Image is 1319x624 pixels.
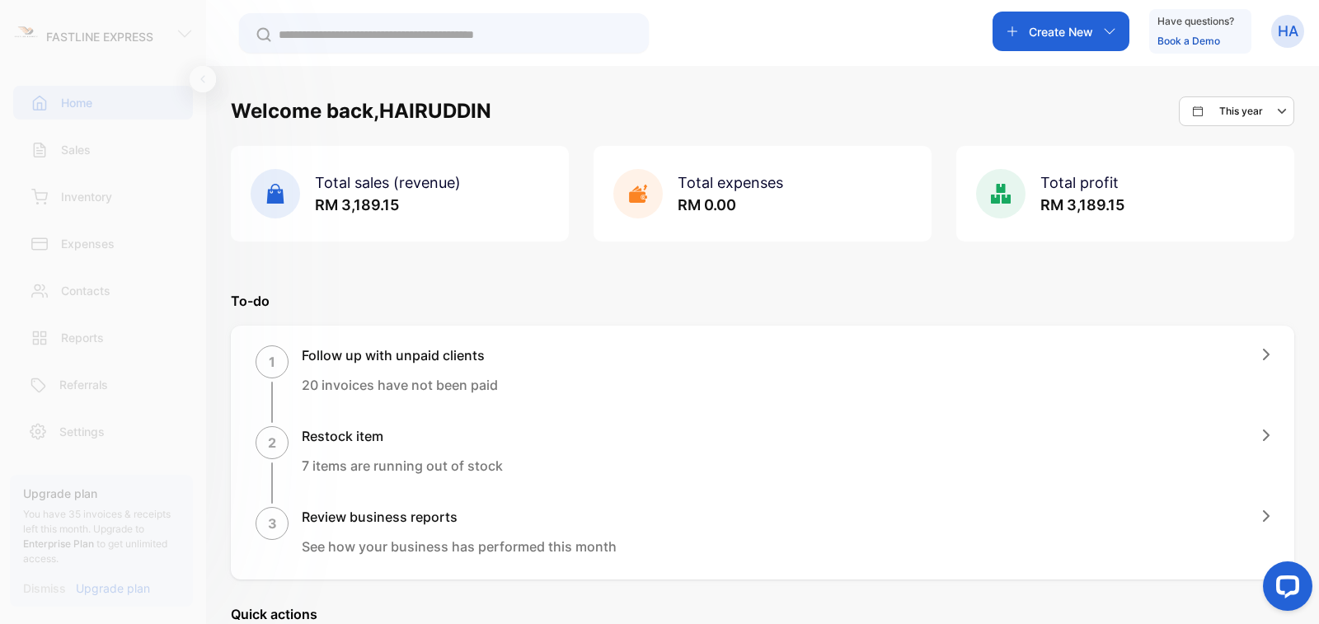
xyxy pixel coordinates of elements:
p: Create New [1029,23,1093,40]
h1: Review business reports [302,507,617,527]
p: Settings [59,423,105,440]
span: Total profit [1040,174,1119,191]
p: Upgrade plan [76,579,150,597]
p: You have 35 invoices & receipts left this month. [23,507,180,566]
p: 20 invoices have not been paid [302,375,498,395]
a: Book a Demo [1157,35,1220,47]
img: logo [13,21,38,46]
p: HA [1278,21,1298,42]
p: Quick actions [231,604,1294,624]
span: Total sales (revenue) [315,174,461,191]
h1: Restock item [302,426,503,446]
span: RM 0.00 [678,196,736,213]
iframe: LiveChat chat widget [1250,555,1319,624]
h1: Welcome back, HAIRUDDIN [231,96,491,126]
p: Home [61,94,92,111]
a: Upgrade plan [66,579,150,597]
span: Enterprise Plan [23,537,94,550]
p: To-do [231,291,1294,311]
span: RM 3,189.15 [1040,196,1124,213]
span: RM 3,189.15 [315,196,399,213]
p: 3 [268,514,277,533]
p: FASTLINE EXPRESS [46,28,153,45]
p: Inventory [61,188,112,205]
button: HA [1271,12,1304,51]
p: See how your business has performed this month [302,537,617,556]
p: 7 items are running out of stock [302,456,503,476]
p: Reports [61,329,104,346]
p: Upgrade plan [23,485,180,502]
p: Referrals [59,376,108,393]
p: Sales [61,141,91,158]
p: This year [1219,104,1263,119]
p: 1 [269,352,275,372]
span: Upgrade to to get unlimited access. [23,523,167,565]
p: 2 [268,433,276,453]
p: Contacts [61,282,110,299]
p: Have questions? [1157,13,1234,30]
button: This year [1179,96,1294,126]
p: Expenses [61,235,115,252]
button: Create New [993,12,1129,51]
span: Total expenses [678,174,783,191]
h1: Follow up with unpaid clients [302,345,498,365]
p: Dismiss [23,579,66,597]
